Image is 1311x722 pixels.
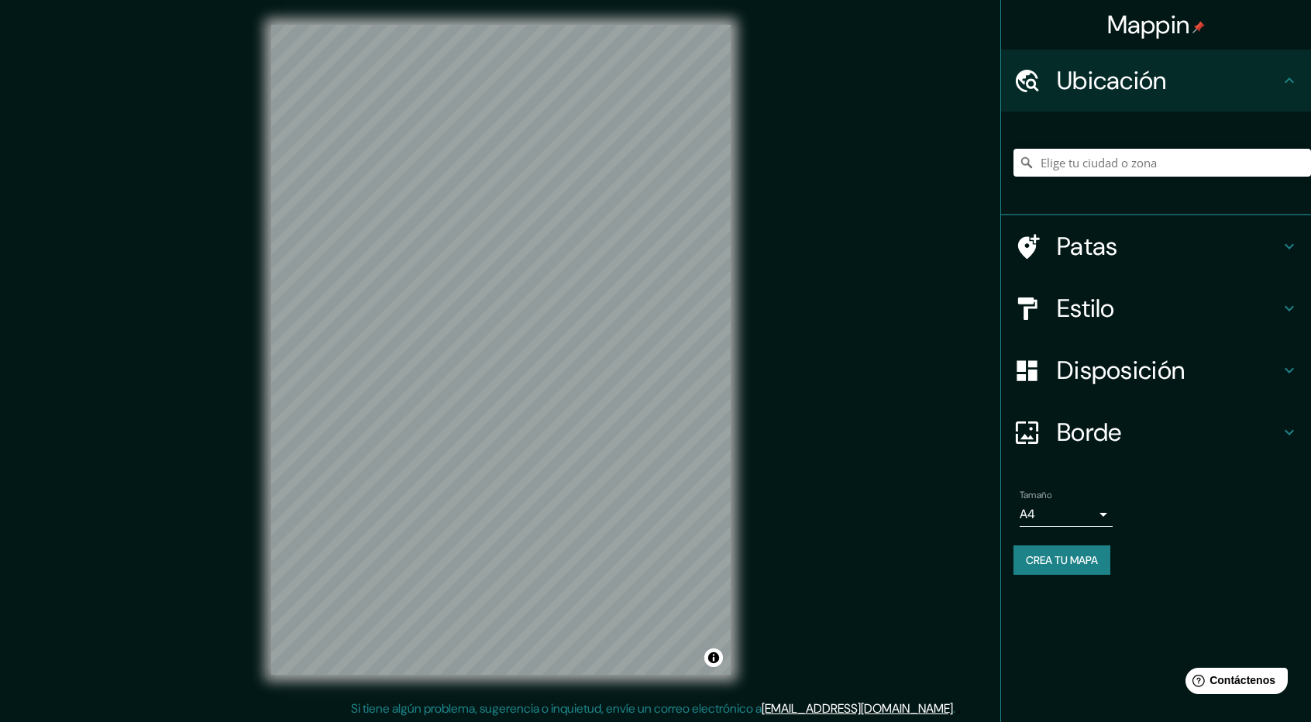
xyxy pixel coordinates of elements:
div: Ubicación [1001,50,1311,112]
font: Estilo [1057,292,1115,325]
font: Tamaño [1020,489,1051,501]
font: Ubicación [1057,64,1167,97]
font: . [958,700,961,717]
div: Disposición [1001,339,1311,401]
div: A4 [1020,502,1113,527]
div: Estilo [1001,277,1311,339]
font: Si tiene algún problema, sugerencia o inquietud, envíe un correo electrónico a [351,700,762,717]
font: Disposición [1057,354,1185,387]
font: A4 [1020,506,1035,522]
div: Borde [1001,401,1311,463]
canvas: Mapa [271,25,731,675]
font: Crea tu mapa [1026,553,1098,567]
font: Borde [1057,416,1122,449]
font: Patas [1057,230,1118,263]
font: Mappin [1107,9,1190,41]
a: [EMAIL_ADDRESS][DOMAIN_NAME] [762,700,953,717]
div: Patas [1001,215,1311,277]
font: . [955,700,958,717]
button: Crea tu mapa [1013,545,1110,575]
input: Elige tu ciudad o zona [1013,149,1311,177]
iframe: Lanzador de widgets de ayuda [1173,662,1294,705]
img: pin-icon.png [1192,21,1205,33]
button: Activar o desactivar atribución [704,648,723,667]
font: . [953,700,955,717]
